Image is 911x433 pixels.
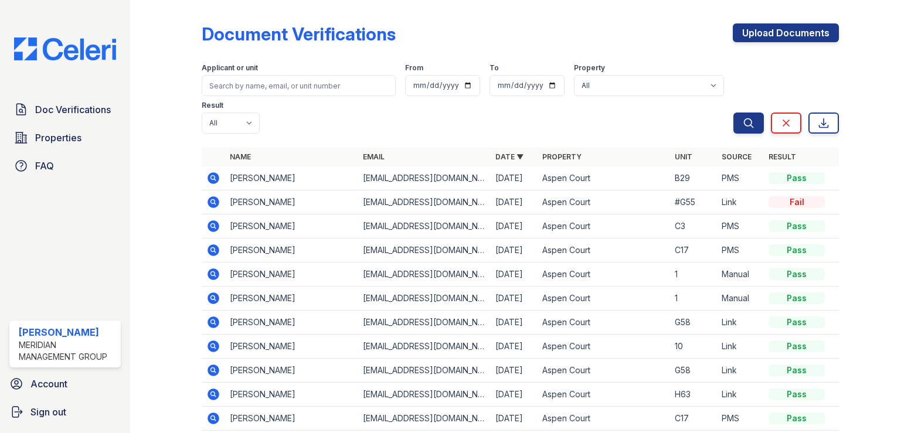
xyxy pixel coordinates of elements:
td: C3 [670,214,717,238]
a: Date ▼ [495,152,524,161]
a: Upload Documents [733,23,839,42]
td: Aspen Court [538,335,670,359]
td: Aspen Court [538,214,670,238]
span: Properties [35,131,81,145]
div: Pass [769,316,825,328]
div: Document Verifications [202,23,396,45]
a: Properties [9,126,121,149]
td: G58 [670,359,717,383]
td: Aspen Court [538,311,670,335]
a: Property [542,152,582,161]
td: [PERSON_NAME] [225,190,358,214]
td: 1 [670,287,717,311]
td: Link [717,335,764,359]
td: [DATE] [491,262,538,287]
td: B29 [670,166,717,190]
td: Aspen Court [538,407,670,431]
label: Property [574,63,605,73]
span: Sign out [30,405,66,419]
td: [PERSON_NAME] [225,166,358,190]
span: FAQ [35,159,54,173]
div: [PERSON_NAME] [19,325,116,339]
td: [EMAIL_ADDRESS][DOMAIN_NAME] [358,287,491,311]
td: [EMAIL_ADDRESS][DOMAIN_NAME] [358,262,491,287]
td: 1 [670,262,717,287]
a: Email [363,152,385,161]
label: From [405,63,423,73]
td: [PERSON_NAME] [225,287,358,311]
td: [EMAIL_ADDRESS][DOMAIN_NAME] [358,335,491,359]
a: FAQ [9,154,121,178]
td: Aspen Court [538,238,670,262]
td: [PERSON_NAME] [225,262,358,287]
td: Manual [717,262,764,287]
td: [DATE] [491,238,538,262]
td: [EMAIL_ADDRESS][DOMAIN_NAME] [358,214,491,238]
td: Aspen Court [538,190,670,214]
div: Pass [769,388,825,400]
td: H63 [670,383,717,407]
td: [DATE] [491,335,538,359]
td: Aspen Court [538,383,670,407]
td: [DATE] [491,287,538,311]
div: Pass [769,172,825,184]
td: [DATE] [491,166,538,190]
a: Result [769,152,796,161]
td: [EMAIL_ADDRESS][DOMAIN_NAME] [358,383,491,407]
td: Aspen Court [538,287,670,311]
td: [EMAIL_ADDRESS][DOMAIN_NAME] [358,359,491,383]
span: Account [30,377,67,391]
td: [EMAIL_ADDRESS][DOMAIN_NAME] [358,311,491,335]
td: Link [717,383,764,407]
td: [PERSON_NAME] [225,407,358,431]
td: Manual [717,287,764,311]
td: [PERSON_NAME] [225,238,358,262]
td: [DATE] [491,214,538,238]
img: CE_Logo_Blue-a8612792a0a2168367f1c8372b55b34899dd931a85d93a1a3d3e32e68fde9ad4.png [5,37,125,60]
td: [DATE] [491,407,538,431]
div: Pass [769,412,825,424]
span: Doc Verifications [35,103,111,117]
td: [EMAIL_ADDRESS][DOMAIN_NAME] [358,407,491,431]
td: PMS [717,407,764,431]
label: Applicant or unit [202,63,258,73]
td: Link [717,311,764,335]
div: Pass [769,244,825,256]
td: [PERSON_NAME] [225,383,358,407]
label: Result [202,101,223,110]
td: [EMAIL_ADDRESS][DOMAIN_NAME] [358,190,491,214]
td: PMS [717,238,764,262]
td: [DATE] [491,311,538,335]
div: Pass [769,268,825,280]
div: Pass [769,220,825,232]
div: Meridian Management Group [19,339,116,363]
div: Pass [769,340,825,352]
td: [DATE] [491,359,538,383]
div: Fail [769,196,825,208]
td: [PERSON_NAME] [225,359,358,383]
a: Sign out [5,400,125,424]
td: Aspen Court [538,166,670,190]
td: [PERSON_NAME] [225,335,358,359]
td: PMS [717,166,764,190]
td: #G55 [670,190,717,214]
td: Link [717,359,764,383]
td: C17 [670,407,717,431]
td: [EMAIL_ADDRESS][DOMAIN_NAME] [358,166,491,190]
td: Aspen Court [538,359,670,383]
div: Pass [769,292,825,304]
a: Account [5,372,125,396]
td: G58 [670,311,717,335]
a: Name [230,152,251,161]
td: Aspen Court [538,262,670,287]
td: [EMAIL_ADDRESS][DOMAIN_NAME] [358,238,491,262]
td: C17 [670,238,717,262]
td: [DATE] [491,190,538,214]
label: To [490,63,499,73]
td: 10 [670,335,717,359]
td: [PERSON_NAME] [225,311,358,335]
a: Source [722,152,752,161]
td: Link [717,190,764,214]
a: Doc Verifications [9,98,121,121]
